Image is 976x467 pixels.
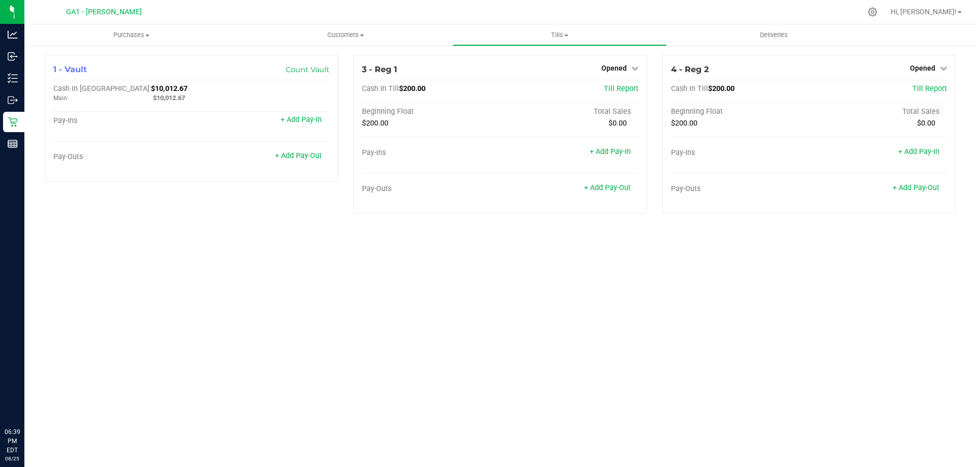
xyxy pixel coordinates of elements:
a: + Add Pay-Out [275,151,322,160]
div: Pay-Outs [671,184,809,194]
span: Main: [53,95,69,102]
span: Purchases [24,30,238,40]
div: Manage settings [866,7,879,17]
a: + Add Pay-Out [893,183,939,192]
div: Pay-Outs [53,152,192,162]
span: Cash In Till [362,84,399,93]
p: 08/25 [5,455,20,462]
a: Tills [452,24,666,46]
inline-svg: Reports [8,139,18,149]
div: Pay-Ins [362,148,500,158]
div: Total Sales [809,107,947,116]
a: Till Report [604,84,638,93]
inline-svg: Inbound [8,51,18,61]
a: Till Report [912,84,947,93]
a: Deliveries [667,24,881,46]
span: Opened [910,64,935,72]
a: + Add Pay-In [281,115,322,124]
span: 1 - Vault [53,65,87,74]
inline-svg: Analytics [8,29,18,40]
div: Beginning Float [671,107,809,116]
inline-svg: Outbound [8,95,18,105]
a: Count Vault [286,65,329,74]
div: Pay-Ins [53,116,192,126]
span: Opened [601,64,627,72]
span: Tills [453,30,666,40]
span: $200.00 [362,119,388,128]
div: Pay-Outs [362,184,500,194]
span: $0.00 [608,119,627,128]
a: + Add Pay-Out [584,183,631,192]
inline-svg: Inventory [8,73,18,83]
span: $200.00 [708,84,735,93]
inline-svg: Retail [8,117,18,127]
a: Purchases [24,24,238,46]
div: Beginning Float [362,107,500,116]
span: $10,012.67 [153,94,185,102]
span: Deliveries [746,30,802,40]
span: GA1 - [PERSON_NAME] [66,8,142,16]
span: 3 - Reg 1 [362,65,397,74]
span: $0.00 [917,119,935,128]
span: $200.00 [399,84,425,93]
a: Customers [238,24,452,46]
span: Customers [239,30,452,40]
p: 06:39 PM EDT [5,427,20,455]
span: $10,012.67 [151,84,188,93]
span: $200.00 [671,119,697,128]
span: 4 - Reg 2 [671,65,709,74]
div: Pay-Ins [671,148,809,158]
span: Hi, [PERSON_NAME]! [891,8,957,16]
span: Cash In [GEOGRAPHIC_DATA]: [53,84,151,93]
iframe: Resource center unread badge [30,384,42,396]
span: Cash In Till [671,84,708,93]
div: Total Sales [500,107,638,116]
a: + Add Pay-In [898,147,939,156]
iframe: Resource center [10,386,41,416]
a: + Add Pay-In [590,147,631,156]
